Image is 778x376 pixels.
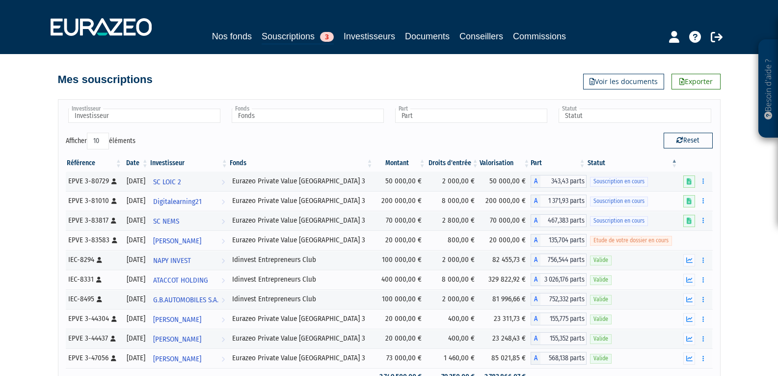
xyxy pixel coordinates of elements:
[126,353,146,363] div: [DATE]
[123,155,149,172] th: Date: activer pour trier la colonne par ordre croissant
[374,211,427,231] td: 70 000,00 €
[540,234,586,247] span: 135,704 parts
[66,155,123,172] th: Référence : activer pour trier la colonne par ordre croissant
[232,235,371,245] div: Eurazeo Private Value [GEOGRAPHIC_DATA] 3
[68,294,119,304] div: IEC-8495
[153,311,201,329] span: [PERSON_NAME]
[153,350,201,368] span: [PERSON_NAME]
[374,155,427,172] th: Montant: activer pour trier la colonne par ordre croissant
[374,191,427,211] td: 200 000,00 €
[232,333,371,344] div: Eurazeo Private Value [GEOGRAPHIC_DATA] 3
[112,237,117,243] i: [Français] Personne physique
[480,172,531,191] td: 50 000,00 €
[374,231,427,250] td: 20 000,00 €
[427,155,480,172] th: Droits d'entrée: activer pour trier la colonne par ordre croissant
[97,296,102,302] i: [Français] Personne physique
[126,314,146,324] div: [DATE]
[374,270,427,289] td: 400 000,00 €
[427,270,480,289] td: 8 000,00 €
[590,295,612,304] span: Valide
[531,293,586,306] div: A - Idinvest Entrepreneurs Club
[531,352,540,365] span: A
[232,294,371,304] div: Idinvest Entrepreneurs Club
[110,336,116,342] i: [Français] Personne physique
[531,273,586,286] div: A - Idinvest Entrepreneurs Club
[221,311,225,329] i: Voir l'investisseur
[664,133,713,148] button: Reset
[531,234,586,247] div: A - Eurazeo Private Value Europe 3
[153,173,181,191] span: SC LOIC 2
[531,175,586,188] div: A - Eurazeo Private Value Europe 3
[126,215,146,226] div: [DATE]
[590,256,612,265] span: Valide
[540,195,586,207] span: 1 371,93 parts
[149,270,229,289] a: ATACCOT HOLDING
[68,215,119,226] div: EPVE 3-83817
[96,277,102,283] i: [Français] Personne physique
[149,155,229,172] th: Investisseur: activer pour trier la colonne par ordre croissant
[68,274,119,285] div: IEC-8331
[262,29,334,45] a: Souscriptions3
[126,196,146,206] div: [DATE]
[149,348,229,368] a: [PERSON_NAME]
[68,333,119,344] div: EPVE 3-44437
[149,172,229,191] a: SC LOIC 2
[111,218,116,224] i: [Français] Personne physique
[531,214,586,227] div: A - Eurazeo Private Value Europe 3
[232,255,371,265] div: Idinvest Entrepreneurs Club
[344,29,395,43] a: Investisseurs
[531,254,586,266] div: A - Idinvest Entrepreneurs Club
[111,355,116,361] i: [Français] Personne physique
[590,216,648,226] span: Souscription en cours
[221,232,225,250] i: Voir l'investisseur
[480,348,531,368] td: 85 021,85 €
[531,332,586,345] div: A - Eurazeo Private Value Europe 3
[590,177,648,186] span: Souscription en cours
[232,215,371,226] div: Eurazeo Private Value [GEOGRAPHIC_DATA] 3
[68,255,119,265] div: IEC-8294
[540,332,586,345] span: 155,352 parts
[480,231,531,250] td: 20 000,00 €
[232,176,371,186] div: Eurazeo Private Value [GEOGRAPHIC_DATA] 3
[480,289,531,309] td: 81 996,66 €
[97,257,102,263] i: [Français] Personne physique
[531,313,586,325] div: A - Eurazeo Private Value Europe 3
[87,133,109,149] select: Afficheréléments
[51,18,152,36] img: 1732889491-logotype_eurazeo_blanc_rvb.png
[590,354,612,363] span: Valide
[427,309,480,329] td: 400,00 €
[149,231,229,250] a: [PERSON_NAME]
[68,353,119,363] div: EPVE 3-47056
[480,155,531,172] th: Valorisation: activer pour trier la colonne par ordre croissant
[374,289,427,309] td: 100 000,00 €
[126,235,146,245] div: [DATE]
[531,352,586,365] div: A - Eurazeo Private Value Europe 3
[232,314,371,324] div: Eurazeo Private Value [GEOGRAPHIC_DATA] 3
[221,291,225,309] i: Voir l'investisseur
[480,211,531,231] td: 70 000,00 €
[149,309,229,329] a: [PERSON_NAME]
[153,330,201,348] span: [PERSON_NAME]
[531,175,540,188] span: A
[153,291,218,309] span: G.B.AUTOMOBILES S.A.
[126,333,146,344] div: [DATE]
[221,212,225,231] i: Voir l'investisseur
[531,155,586,172] th: Part: activer pour trier la colonne par ordre croissant
[153,193,202,211] span: Digitalearning21
[531,332,540,345] span: A
[232,274,371,285] div: Idinvest Entrepreneurs Club
[531,195,540,207] span: A
[427,348,480,368] td: 1 460,00 €
[540,313,586,325] span: 155,775 parts
[232,353,371,363] div: Eurazeo Private Value [GEOGRAPHIC_DATA] 3
[590,334,612,344] span: Valide
[66,133,135,149] label: Afficher éléments
[111,178,117,184] i: [Français] Personne physique
[153,232,201,250] span: [PERSON_NAME]
[68,314,119,324] div: EPVE 3-44304
[587,155,679,172] th: Statut : activer pour trier la colonne par ordre d&eacute;croissant
[427,329,480,348] td: 400,00 €
[531,254,540,266] span: A
[126,255,146,265] div: [DATE]
[221,193,225,211] i: Voir l'investisseur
